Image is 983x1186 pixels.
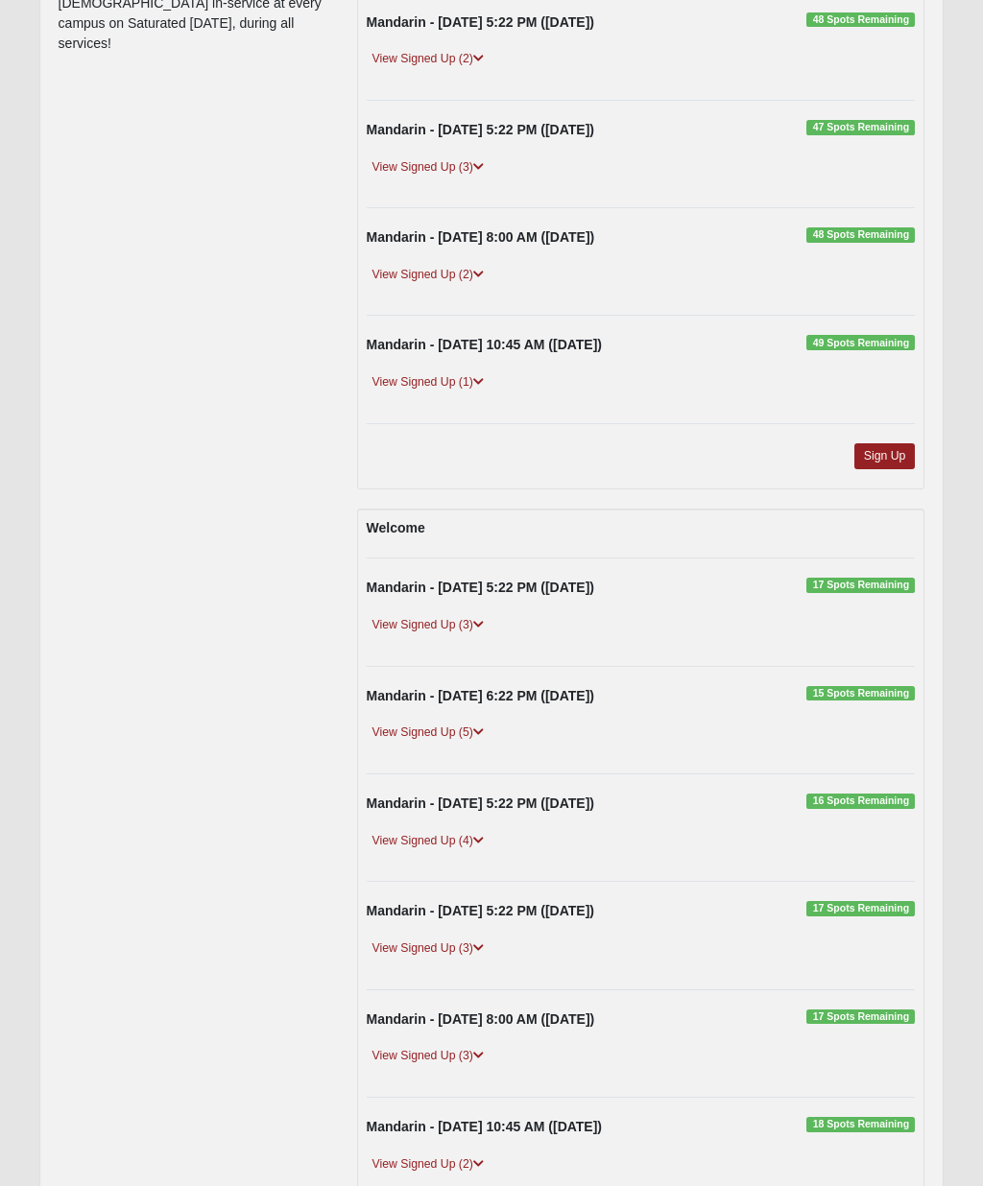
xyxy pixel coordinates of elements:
[806,120,915,135] span: 47 Spots Remaining
[806,12,915,28] span: 48 Spots Remaining
[806,335,915,350] span: 49 Spots Remaining
[367,1046,490,1066] a: View Signed Up (3)
[367,1011,595,1027] strong: Mandarin - [DATE] 8:00 AM ([DATE])
[367,723,490,743] a: View Signed Up (5)
[367,795,594,811] strong: Mandarin - [DATE] 5:22 PM ([DATE])
[806,578,915,593] span: 17 Spots Remaining
[806,686,915,701] span: 15 Spots Remaining
[367,1119,603,1134] strong: Mandarin - [DATE] 10:45 AM ([DATE])
[806,1009,915,1025] span: 17 Spots Remaining
[367,157,490,178] a: View Signed Up (3)
[367,265,490,285] a: View Signed Up (2)
[806,901,915,916] span: 17 Spots Remaining
[367,1154,490,1174] a: View Signed Up (2)
[367,938,490,959] a: View Signed Up (3)
[367,580,594,595] strong: Mandarin - [DATE] 5:22 PM ([DATE])
[806,794,915,809] span: 16 Spots Remaining
[367,520,425,535] strong: Welcome
[367,122,594,137] strong: Mandarin - [DATE] 5:22 PM ([DATE])
[367,903,594,918] strong: Mandarin - [DATE] 5:22 PM ([DATE])
[367,49,490,69] a: View Signed Up (2)
[367,615,490,635] a: View Signed Up (3)
[367,688,594,703] strong: Mandarin - [DATE] 6:22 PM ([DATE])
[854,443,916,469] a: Sign Up
[806,1117,915,1132] span: 18 Spots Remaining
[367,337,603,352] strong: Mandarin - [DATE] 10:45 AM ([DATE])
[367,14,594,30] strong: Mandarin - [DATE] 5:22 PM ([DATE])
[806,227,915,243] span: 48 Spots Remaining
[367,831,490,851] a: View Signed Up (4)
[367,372,490,392] a: View Signed Up (1)
[367,229,595,245] strong: Mandarin - [DATE] 8:00 AM ([DATE])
